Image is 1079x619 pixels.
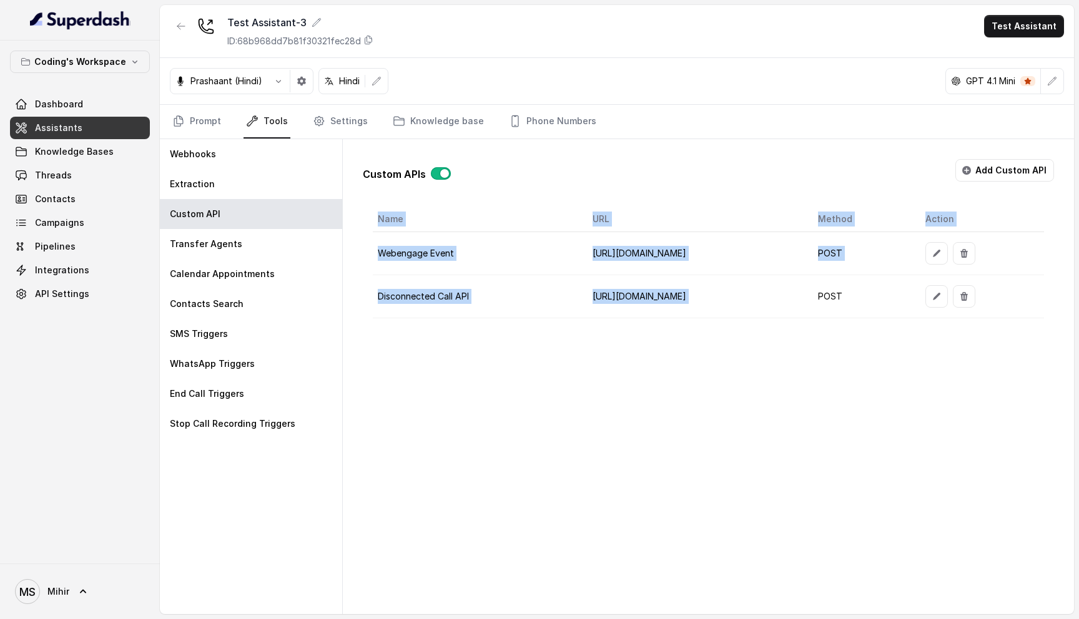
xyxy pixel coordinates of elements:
[10,574,150,609] a: Mihir
[170,328,228,340] p: SMS Triggers
[35,169,72,182] span: Threads
[339,75,360,87] p: Hindi
[373,207,583,232] th: Name
[170,105,224,139] a: Prompt
[966,75,1015,87] p: GPT 4.1 Mini
[170,148,216,160] p: Webhooks
[47,585,69,598] span: Mihir
[363,167,426,182] p: Custom APIs
[35,98,83,110] span: Dashboard
[35,122,82,134] span: Assistants
[227,15,373,30] div: Test Assistant-3
[808,207,915,232] th: Method
[10,259,150,281] a: Integrations
[951,76,961,86] svg: openai logo
[227,35,361,47] p: ID: 68b968dd7b81f30321fec28d
[170,105,1064,139] nav: Tabs
[35,240,76,253] span: Pipelines
[170,178,215,190] p: Extraction
[35,288,89,300] span: API Settings
[10,164,150,187] a: Threads
[170,208,220,220] p: Custom API
[35,264,89,276] span: Integrations
[583,232,807,275] td: [URL][DOMAIN_NAME]
[10,283,150,305] a: API Settings
[35,193,76,205] span: Contacts
[583,207,807,232] th: URL
[10,212,150,234] a: Campaigns
[373,275,583,318] td: Disconnected Call API
[10,51,150,73] button: Coding's Workspace
[170,417,295,430] p: Stop Call Recording Triggers
[170,268,275,280] p: Calendar Appointments
[170,238,242,250] p: Transfer Agents
[373,232,583,275] td: Webengage Event
[10,235,150,258] a: Pipelines
[10,140,150,163] a: Knowledge Bases
[583,275,807,318] td: [URL][DOMAIN_NAME]
[35,217,84,229] span: Campaigns
[34,54,126,69] p: Coding's Workspace
[310,105,370,139] a: Settings
[808,232,915,275] td: POST
[390,105,486,139] a: Knowledge base
[170,358,255,370] p: WhatsApp Triggers
[190,75,262,87] p: Prashaant (Hindi)
[506,105,599,139] a: Phone Numbers
[170,298,244,310] p: Contacts Search
[10,93,150,115] a: Dashboard
[915,207,1044,232] th: Action
[808,275,915,318] td: POST
[244,105,290,139] a: Tools
[19,585,36,598] text: MS
[30,10,131,30] img: light.svg
[35,145,114,158] span: Knowledge Bases
[955,159,1054,182] button: Add Custom API
[170,387,244,400] p: End Call Triggers
[984,15,1064,37] button: Test Assistant
[10,117,150,139] a: Assistants
[10,188,150,210] a: Contacts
